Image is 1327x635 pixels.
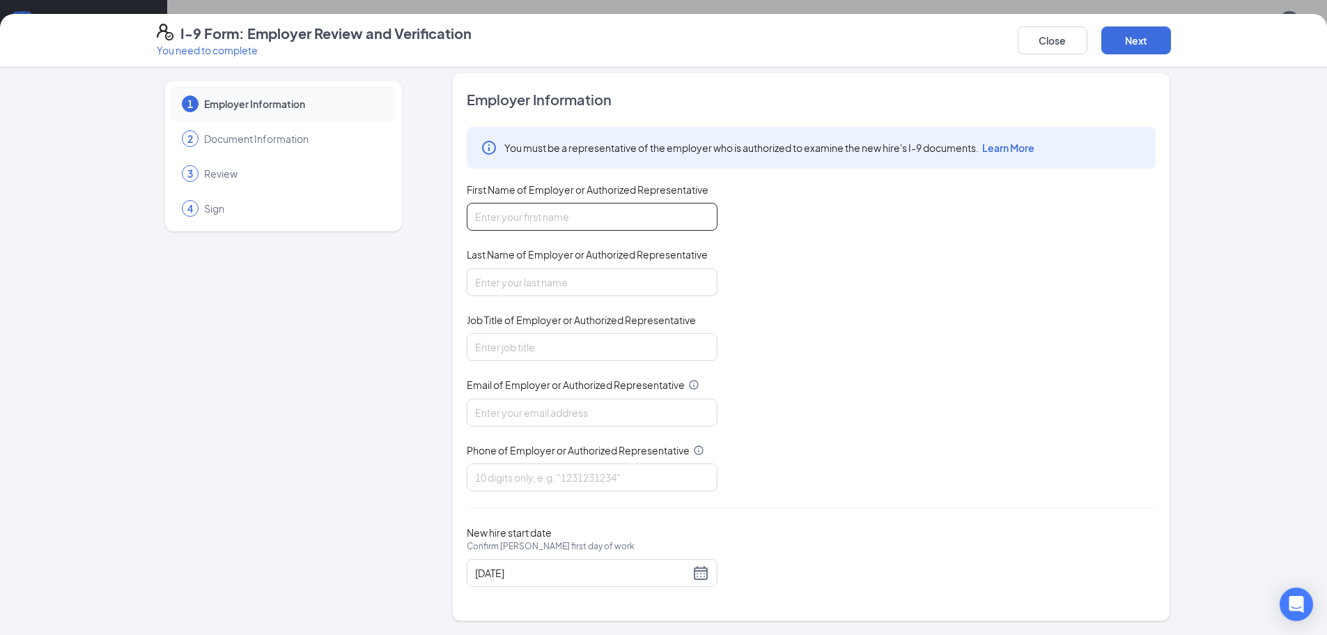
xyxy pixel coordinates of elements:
[187,167,193,181] span: 3
[187,132,193,146] span: 2
[979,141,1034,154] a: Learn More
[467,268,717,296] input: Enter your last name
[467,399,717,427] input: Enter your email address
[504,141,1034,155] span: You must be a representative of the employer who is authorized to examine the new hire's I-9 docu...
[467,443,690,457] span: Phone of Employer or Authorized Representative
[467,526,635,567] span: New hire start date
[467,464,717,491] input: 10 digits only, e.g. "1231231234"
[187,97,193,111] span: 1
[467,540,635,553] span: Confirm [PERSON_NAME] first day of work
[467,378,685,392] span: Email of Employer or Authorized Representative
[481,139,497,156] svg: Info
[157,43,472,57] p: You need to complete
[467,183,708,197] span: First Name of Employer or Authorized Representative
[204,97,382,111] span: Employer Information
[467,203,717,231] input: Enter your first name
[693,445,704,456] svg: Info
[204,167,382,181] span: Review
[1101,26,1171,54] button: Next
[1018,26,1087,54] button: Close
[467,90,1156,109] span: Employer Information
[1280,588,1313,621] div: Open Intercom Messenger
[157,24,173,40] svg: FormI9EVerifyIcon
[204,132,382,146] span: Document Information
[688,379,699,390] svg: Info
[180,24,472,43] h4: I-9 Form: Employer Review and Verification
[467,247,708,261] span: Last Name of Employer or Authorized Representative
[467,333,717,361] input: Enter job title
[982,141,1034,154] span: Learn More
[475,565,690,581] input: 08/15/2025
[204,201,382,215] span: Sign
[187,201,193,215] span: 4
[467,313,696,327] span: Job Title of Employer or Authorized Representative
